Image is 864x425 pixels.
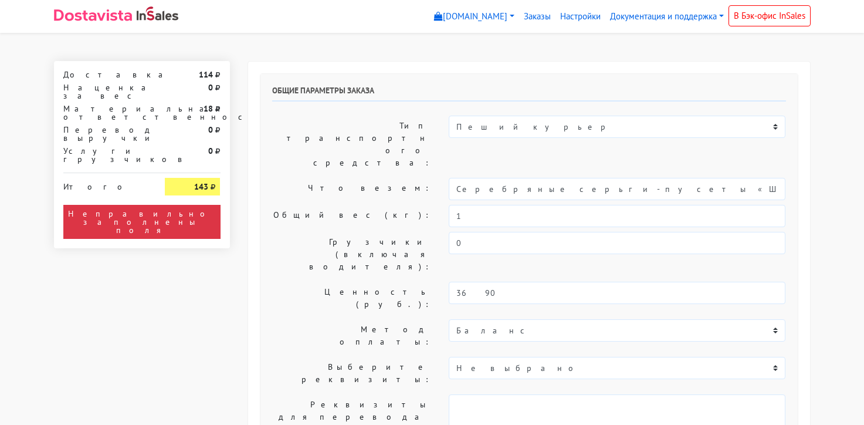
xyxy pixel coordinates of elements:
a: [DOMAIN_NAME] [429,5,519,28]
div: Доставка [55,70,157,79]
h6: Общие параметры заказа [272,86,786,102]
label: Тип транспортного средства: [263,116,441,173]
strong: 0 [208,82,213,93]
div: Итого [63,178,148,191]
div: Услуги грузчиков [55,147,157,163]
a: Настройки [555,5,605,28]
label: Грузчики (включая водителя): [263,232,441,277]
img: Dostavista - срочная курьерская служба доставки [54,9,132,21]
a: В Бэк-офис InSales [729,5,811,26]
label: Ценность (руб.): [263,282,441,315]
div: Перевод выручки [55,126,157,142]
strong: 0 [208,124,213,135]
img: InSales [137,6,179,21]
strong: 18 [204,103,213,114]
label: Общий вес (кг): [263,205,441,227]
strong: 0 [208,146,213,156]
div: Наценка за вес [55,83,157,100]
label: Метод оплаты: [263,319,441,352]
a: Заказы [519,5,555,28]
div: Материальная ответственность [55,104,157,121]
label: Выберите реквизиты: [263,357,441,390]
strong: 143 [194,181,208,192]
a: Документация и поддержка [605,5,729,28]
label: Что везем: [263,178,441,200]
strong: 114 [199,69,213,80]
div: Неправильно заполнены поля [63,205,221,239]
